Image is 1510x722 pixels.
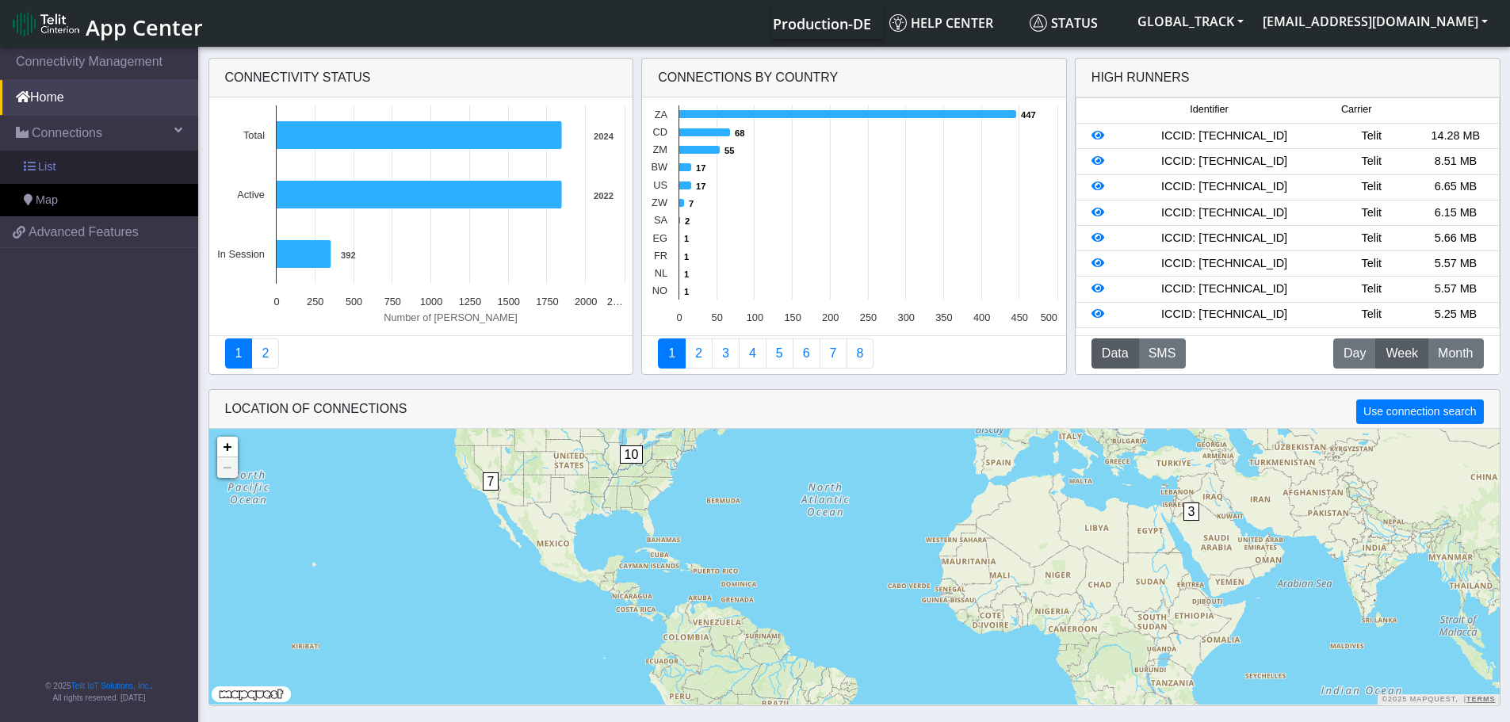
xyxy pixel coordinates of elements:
[820,338,847,369] a: Zero Session
[712,311,723,323] text: 50
[1344,344,1366,363] span: Day
[1138,338,1187,369] button: SMS
[935,311,952,323] text: 350
[384,296,400,308] text: 750
[497,296,519,308] text: 1500
[1119,230,1329,247] div: ICCID: [TECHNICAL_ID]
[973,311,990,323] text: 400
[747,311,763,323] text: 100
[712,338,740,369] a: Usage per Country
[483,472,499,491] span: 7
[642,59,1066,97] div: Connections By Country
[225,338,253,369] a: Connectivity status
[1128,7,1253,36] button: GLOBAL_TRACK
[13,6,201,40] a: App Center
[606,296,622,308] text: 2…
[696,163,705,173] text: 17
[1413,255,1497,273] div: 5.57 MB
[225,338,617,369] nav: Summary paging
[36,192,58,209] span: Map
[1183,502,1200,521] span: 3
[1119,255,1329,273] div: ICCID: [TECHNICAL_ID]
[724,146,734,155] text: 55
[217,248,265,260] text: In Session
[655,109,668,120] text: ZA
[1386,344,1418,363] span: Week
[1428,338,1483,369] button: Month
[1329,255,1413,273] div: Telit
[1119,128,1329,145] div: ICCID: [TECHNICAL_ID]
[654,214,668,226] text: SA
[889,14,907,32] img: knowledge.svg
[652,285,667,296] text: NO
[772,7,870,39] a: Your current platform instance
[1413,128,1497,145] div: 14.28 MB
[685,216,690,226] text: 2
[594,132,614,141] text: 2024
[1011,311,1028,323] text: 450
[1329,153,1413,170] div: Telit
[1190,102,1228,117] span: Identifier
[822,311,839,323] text: 200
[86,13,203,42] span: App Center
[1329,204,1413,222] div: Telit
[773,14,871,33] span: Production-DE
[32,124,102,143] span: Connections
[574,296,596,308] text: 2000
[594,191,614,201] text: 2022
[1333,338,1376,369] button: Day
[684,252,689,262] text: 1
[653,179,667,191] text: US
[653,126,667,138] text: CD
[883,7,1023,39] a: Help center
[684,269,689,279] text: 1
[1119,281,1329,298] div: ICCID: [TECHNICAL_ID]
[1030,14,1047,32] img: status.svg
[1030,14,1098,32] span: Status
[847,338,874,369] a: Not Connected for 30 days
[1378,694,1499,705] div: ©2025 MapQuest, |
[243,129,264,141] text: Total
[536,296,558,308] text: 1750
[1329,230,1413,247] div: Telit
[1041,311,1057,323] text: 500
[1329,128,1413,145] div: Telit
[1023,7,1128,39] a: Status
[38,159,55,176] span: List
[785,311,801,323] text: 150
[685,338,713,369] a: Carrier
[1119,153,1329,170] div: ICCID: [TECHNICAL_ID]
[735,128,744,138] text: 68
[273,296,279,308] text: 0
[793,338,820,369] a: 14 Days Trend
[1413,153,1497,170] div: 8.51 MB
[652,197,668,208] text: ZW
[1329,178,1413,196] div: Telit
[766,338,793,369] a: Usage by Carrier
[1375,338,1428,369] button: Week
[655,267,667,279] text: NL
[251,338,279,369] a: Deployment status
[1438,344,1473,363] span: Month
[71,682,151,690] a: Telit IoT Solutions, Inc.
[739,338,766,369] a: Connections By Carrier
[1413,230,1497,247] div: 5.66 MB
[684,287,689,296] text: 1
[1253,7,1497,36] button: [EMAIL_ADDRESS][DOMAIN_NAME]
[1356,399,1483,424] button: Use connection search
[1413,306,1497,323] div: 5.25 MB
[345,296,361,308] text: 500
[1413,281,1497,298] div: 5.57 MB
[689,199,694,208] text: 7
[1119,204,1329,222] div: ICCID: [TECHNICAL_ID]
[889,14,993,32] span: Help center
[1329,306,1413,323] div: Telit
[217,457,238,478] a: Zoom out
[1091,68,1190,87] div: High Runners
[658,338,1050,369] nav: Summary paging
[653,232,668,244] text: EG
[696,181,705,191] text: 17
[1341,102,1371,117] span: Carrier
[654,250,667,262] text: FR
[384,311,518,323] text: Number of [PERSON_NAME]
